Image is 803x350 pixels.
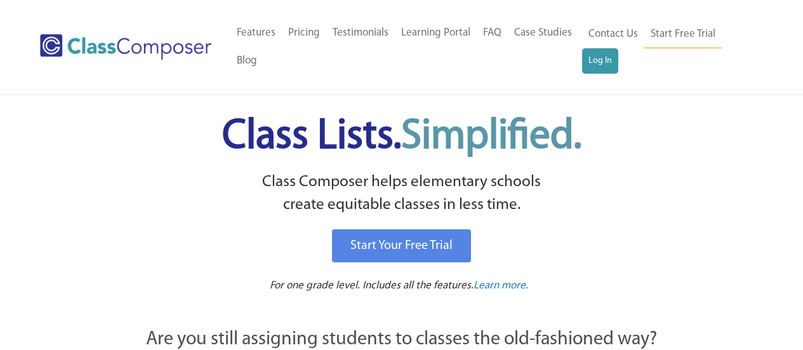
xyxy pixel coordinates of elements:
[270,280,474,291] span: For one grade level. Includes all the features.
[508,19,578,47] a: Case Studies
[230,19,582,75] nav: Header Menu
[582,20,644,48] a: Contact Us
[644,20,722,49] a: Start Free Trial
[230,19,282,47] a: Features
[40,34,211,60] img: Class Composer
[401,116,581,158] span: Simplified.
[326,19,395,47] a: Testimonials
[76,171,727,217] p: Class Composer helps elementary schools create equitable classes in less time.
[222,116,581,158] span: Class Lists.
[395,19,477,47] a: Learning Portal
[477,19,508,47] a: FAQ
[332,229,471,262] a: Start Your Free Trial
[350,239,453,252] span: Start Your Free Trial
[582,48,618,74] a: Log In
[582,20,753,74] nav: Header Menu
[474,280,528,291] span: Learn more.
[282,19,326,47] a: Pricing
[230,47,263,75] a: Blog
[474,278,528,294] a: Learn more.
